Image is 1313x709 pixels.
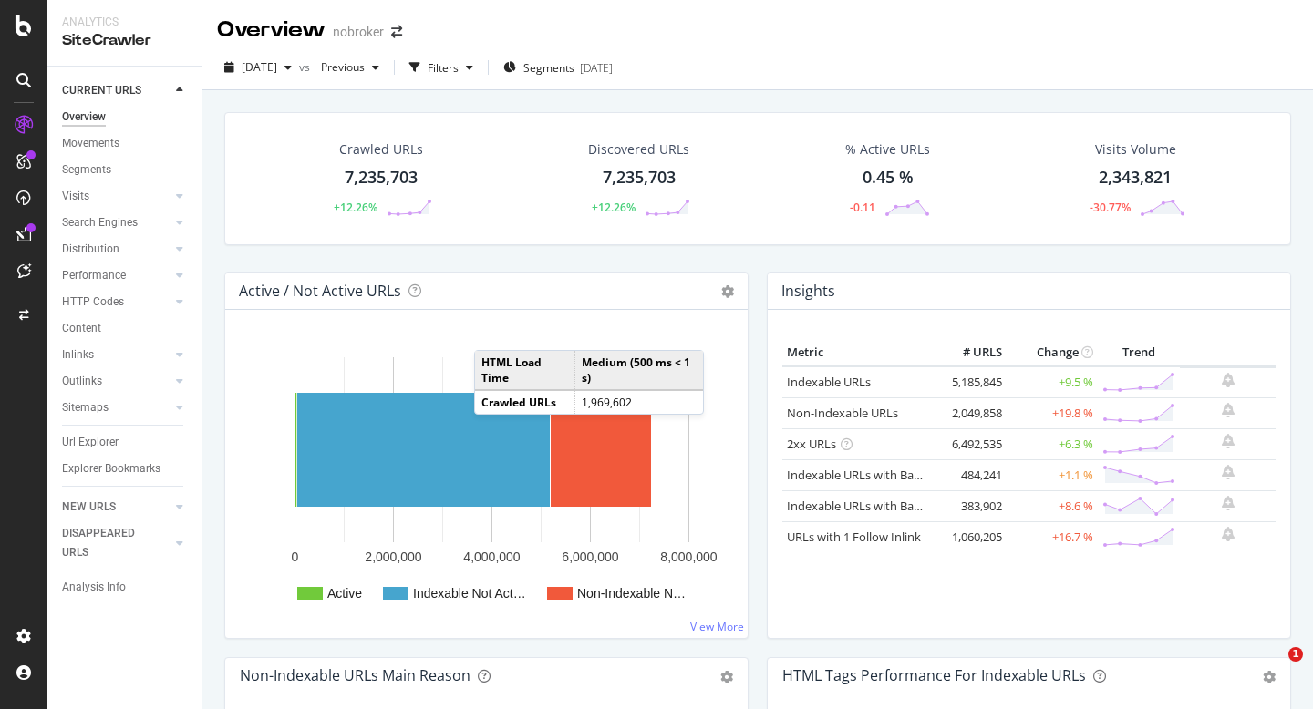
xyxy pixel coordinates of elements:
td: +8.6 % [1007,490,1098,521]
div: Overview [217,15,326,46]
div: HTTP Codes [62,293,124,312]
text: Indexable Not Act… [413,586,526,601]
div: SiteCrawler [62,30,187,51]
a: Search Engines [62,213,171,232]
td: 2,049,858 [934,397,1007,428]
span: vs [299,59,314,75]
td: 383,902 [934,490,1007,521]
div: bell-plus [1222,527,1235,541]
text: 4,000,000 [463,550,520,564]
div: NEW URLS [62,498,116,517]
td: +16.7 % [1007,521,1098,552]
span: 2025 Sep. 1st [242,59,277,75]
button: Filters [402,53,481,82]
a: Indexable URLs with Bad H1 [787,467,939,483]
a: NEW URLS [62,498,171,517]
div: DISAPPEARED URLS [62,524,154,562]
span: Segments [523,60,574,76]
div: CURRENT URLS [62,81,141,100]
a: HTTP Codes [62,293,171,312]
div: bell-plus [1222,434,1235,448]
a: Content [62,319,189,338]
span: 1 [1288,647,1303,662]
div: +12.26% [592,200,636,215]
span: Previous [314,59,365,75]
svg: A chart. [240,339,733,623]
td: +9.5 % [1007,366,1098,398]
a: URLs with 1 Follow Inlink [787,529,921,545]
button: Segments[DATE] [496,53,620,82]
a: 2xx URLs [787,436,836,452]
div: +12.26% [334,200,377,215]
button: Previous [314,53,387,82]
iframe: Intercom live chat [1251,647,1295,691]
a: Inlinks [62,345,171,365]
div: Url Explorer [62,433,119,452]
div: nobroker [333,23,384,41]
td: Crawled URLs [475,390,575,414]
div: arrow-right-arrow-left [391,26,402,38]
div: 7,235,703 [603,166,676,190]
div: 7,235,703 [345,166,418,190]
a: Url Explorer [62,433,189,452]
a: Outlinks [62,372,171,391]
td: Medium (500 ms < 1 s) [575,351,703,390]
td: +6.3 % [1007,428,1098,459]
th: Metric [782,339,934,366]
div: Segments [62,160,111,180]
td: 5,185,845 [934,366,1007,398]
div: gear [720,671,733,683]
div: bell-plus [1222,465,1235,479]
td: +1.1 % [1007,459,1098,490]
div: Analysis Info [62,578,126,597]
a: Non-Indexable URLs [787,405,898,421]
h4: Insights [781,279,835,303]
a: Overview [62,108,189,127]
a: Explorer Bookmarks [62,459,189,478]
td: 484,241 [934,459,1007,490]
a: Performance [62,266,171,285]
div: HTML Tags Performance for Indexable URLs [782,666,1086,684]
div: Performance [62,266,126,285]
th: Trend [1098,339,1180,366]
a: Analysis Info [62,578,189,597]
div: % Active URLs [845,140,930,159]
td: +19.8 % [1007,397,1098,428]
button: [DATE] [217,53,299,82]
div: Visits Volume [1095,140,1176,159]
div: 0.45 % [863,166,914,190]
div: Overview [62,108,106,127]
div: -0.11 [850,200,875,215]
a: CURRENT URLS [62,81,171,100]
div: Analytics [62,15,187,30]
th: # URLS [934,339,1007,366]
div: Search Engines [62,213,138,232]
a: Indexable URLs [787,374,871,390]
a: DISAPPEARED URLS [62,524,171,562]
a: Movements [62,134,189,153]
div: 2,343,821 [1099,166,1172,190]
i: Options [721,285,734,298]
text: Non-Indexable N… [577,586,686,601]
th: Change [1007,339,1098,366]
div: Distribution [62,240,119,259]
div: Filters [428,60,459,76]
div: bell-plus [1222,403,1235,417]
text: Active [327,586,362,601]
div: [DATE] [580,60,613,76]
div: Explorer Bookmarks [62,459,160,478]
div: -30.77% [1090,200,1131,215]
div: Visits [62,187,89,206]
div: Discovered URLs [588,140,689,159]
div: Content [62,319,101,338]
td: 6,492,535 [934,428,1007,459]
text: 0 [292,550,299,564]
text: 2,000,000 [365,550,421,564]
text: 6,000,000 [562,550,618,564]
a: Sitemaps [62,398,171,417]
div: Non-Indexable URLs Main Reason [240,666,470,684]
td: 1,969,602 [575,390,703,414]
div: Inlinks [62,345,94,365]
div: Sitemaps [62,398,109,417]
